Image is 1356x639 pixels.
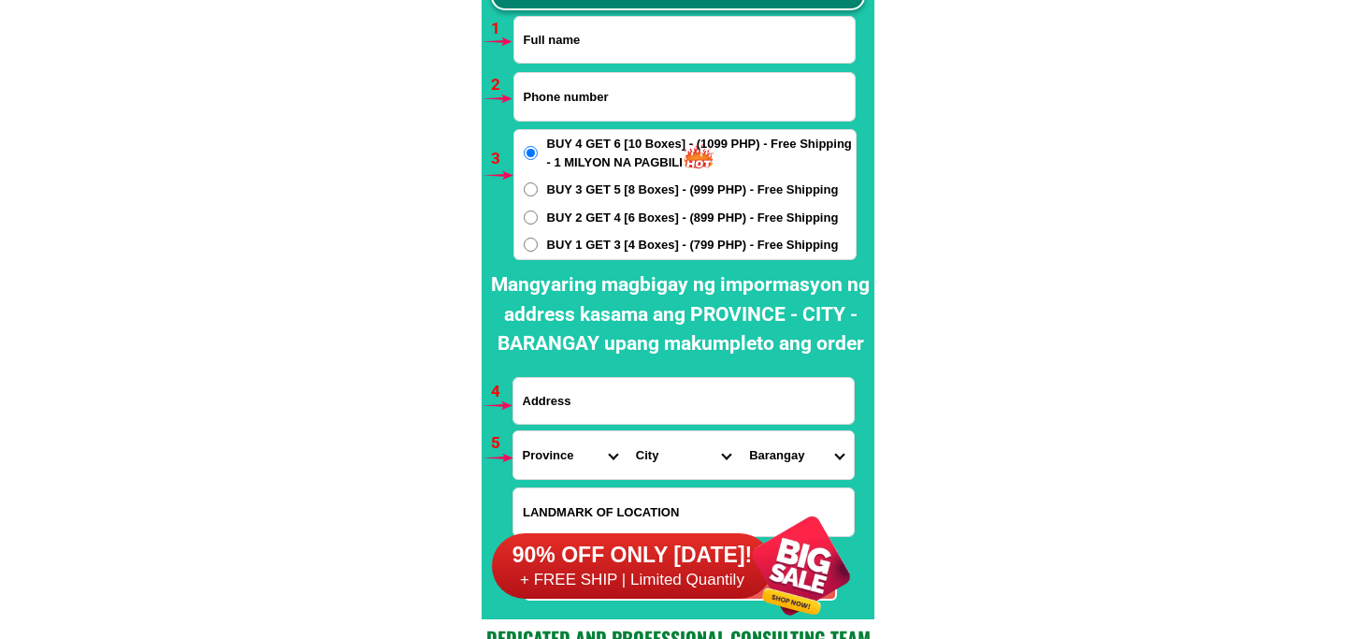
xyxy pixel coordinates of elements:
h6: 1 [491,17,512,41]
span: BUY 4 GET 6 [10 Boxes] - (1099 PHP) - Free Shipping - 1 MILYON NA PAGBILI [547,135,856,171]
h2: Mangyaring magbigay ng impormasyon ng address kasama ang PROVINCE - CITY - BARANGAY upang makumpl... [486,270,874,359]
input: BUY 3 GET 5 [8 Boxes] - (999 PHP) - Free Shipping [524,182,538,196]
select: Select province [513,431,627,479]
input: Input address [513,378,854,424]
input: BUY 4 GET 6 [10 Boxes] - (1099 PHP) - Free Shipping - 1 MILYON NA PAGBILI [524,146,538,160]
span: BUY 3 GET 5 [8 Boxes] - (999 PHP) - Free Shipping [547,181,839,199]
span: BUY 1 GET 3 [4 Boxes] - (799 PHP) - Free Shipping [547,236,839,254]
h6: 2 [491,73,512,97]
span: BUY 2 GET 4 [6 Boxes] - (899 PHP) - Free Shipping [547,209,839,227]
h6: 4 [491,380,512,404]
select: Select commune [740,431,853,479]
input: Input full_name [514,17,855,63]
input: BUY 2 GET 4 [6 Boxes] - (899 PHP) - Free Shipping [524,211,538,225]
h6: 3 [491,147,512,171]
input: Input phone_number [514,73,855,121]
input: BUY 1 GET 3 [4 Boxes] - (799 PHP) - Free Shipping [524,238,538,252]
h6: 5 [491,431,512,456]
h6: 90% OFF ONLY [DATE]! [492,542,772,570]
select: Select district [627,431,740,479]
input: Input LANDMARKOFLOCATION [513,488,854,536]
h6: + FREE SHIP | Limited Quantily [492,570,772,590]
